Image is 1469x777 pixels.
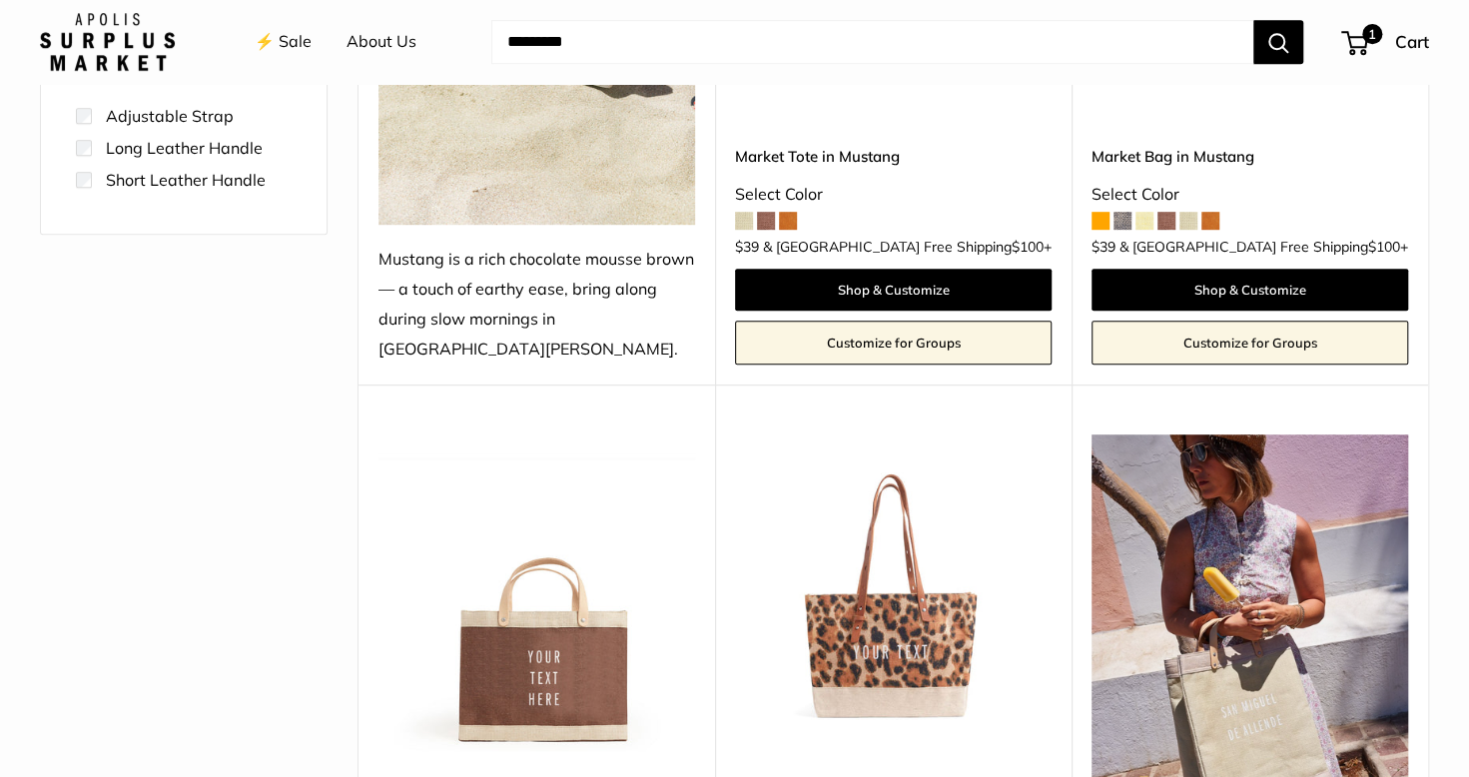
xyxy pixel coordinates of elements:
a: ⚡️ Sale [255,27,312,57]
a: Customize for Groups [1092,321,1408,365]
button: Search [1253,20,1303,64]
a: description_Make it yours with custom printed text.Shoulder Market Bag in Cheetah Print [735,434,1052,751]
img: Apolis: Surplus Market [40,13,175,71]
span: & [GEOGRAPHIC_DATA] Free Shipping + [1119,240,1408,254]
a: Market Bag in Mustang [1092,145,1408,168]
a: Customize for Groups [735,321,1052,365]
img: description_Make it yours with custom printed text. [735,434,1052,751]
a: Shop & Customize [735,269,1052,311]
label: Long Leather Handle [106,136,263,160]
a: About Us [347,27,416,57]
label: Short Leather Handle [106,168,266,192]
div: Select Color [1092,180,1408,210]
span: $39 [1092,238,1115,256]
span: Cart [1395,31,1429,52]
img: Petite Market Bag in Mustang [378,434,695,751]
input: Search... [491,20,1253,64]
a: Shop & Customize [1092,269,1408,311]
span: & [GEOGRAPHIC_DATA] Free Shipping + [763,240,1052,254]
div: Mustang is a rich chocolate mousse brown — a touch of earthy ease, bring along during slow mornin... [378,245,695,365]
span: 1 [1362,24,1382,44]
span: $100 [1368,238,1400,256]
label: Adjustable Strap [106,104,234,128]
a: Petite Market Bag in MustangPetite Market Bag in Mustang [378,434,695,751]
div: Select Color [735,180,1052,210]
a: 1 Cart [1343,26,1429,58]
span: $39 [735,238,759,256]
a: Market Tote in Mustang [735,145,1052,168]
span: $100 [1012,238,1044,256]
